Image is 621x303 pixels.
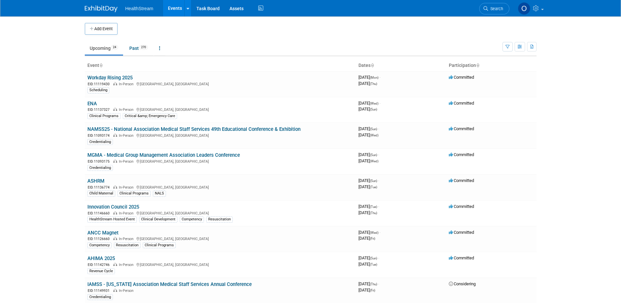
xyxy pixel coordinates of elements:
[88,237,112,241] span: EID: 11126660
[370,153,377,157] span: (Sun)
[180,216,204,222] div: Competency
[370,256,377,260] span: (Sun)
[358,126,379,131] span: [DATE]
[449,152,474,157] span: Committed
[85,60,356,71] th: Event
[113,263,117,266] img: In-Person Event
[370,159,378,163] span: (Wed)
[87,281,252,287] a: IAMSS - [US_STATE] Association Medical Staff Services Annual Conference
[124,42,153,54] a: Past270
[87,204,139,210] a: Innovation Council 2025
[358,184,377,189] span: [DATE]
[87,191,115,196] div: Child Maternal
[88,160,112,163] span: EID: 11093175
[99,63,102,68] a: Sort by Event Name
[358,210,377,215] span: [DATE]
[358,204,379,209] span: [DATE]
[358,132,378,137] span: [DATE]
[87,210,353,216] div: [GEOGRAPHIC_DATA], [GEOGRAPHIC_DATA]
[358,178,379,183] span: [DATE]
[358,230,380,235] span: [DATE]
[113,211,117,214] img: In-Person Event
[123,113,177,119] div: Critical &amp; Emergency Care
[449,230,474,235] span: Committed
[113,82,117,85] img: In-Person Event
[370,263,377,266] span: (Tue)
[358,152,379,157] span: [DATE]
[87,132,353,138] div: [GEOGRAPHIC_DATA], [GEOGRAPHIC_DATA]
[87,236,353,241] div: [GEOGRAPHIC_DATA], [GEOGRAPHIC_DATA]
[370,108,377,111] span: (Sun)
[88,263,112,267] span: EID: 11142746
[358,107,377,111] span: [DATE]
[139,45,148,50] span: 270
[85,42,123,54] a: Upcoming24
[370,127,377,131] span: (Sun)
[87,81,353,87] div: [GEOGRAPHIC_DATA], [GEOGRAPHIC_DATA]
[113,237,117,240] img: In-Person Event
[488,6,503,11] span: Search
[88,289,112,293] span: EID: 11149931
[379,101,380,106] span: -
[370,282,377,286] span: (Thu)
[139,216,177,222] div: Clinical Development
[119,289,136,293] span: In-Person
[87,113,120,119] div: Clinical Programs
[379,75,380,80] span: -
[379,230,380,235] span: -
[370,185,377,189] span: (Tue)
[378,126,379,131] span: -
[113,133,117,137] img: In-Person Event
[87,184,353,190] div: [GEOGRAPHIC_DATA], [GEOGRAPHIC_DATA]
[358,158,378,163] span: [DATE]
[88,108,112,111] span: EID: 11137327
[88,134,112,137] span: EID: 11093174
[449,178,474,183] span: Committed
[449,255,474,260] span: Committed
[358,255,379,260] span: [DATE]
[88,82,112,86] span: EID: 11119430
[113,185,117,189] img: In-Person Event
[358,101,380,106] span: [DATE]
[119,82,136,86] span: In-Person
[119,133,136,138] span: In-Person
[358,75,380,80] span: [DATE]
[87,75,133,81] a: Workday Rising 2025
[87,107,353,112] div: [GEOGRAPHIC_DATA], [GEOGRAPHIC_DATA]
[378,204,379,209] span: -
[87,158,353,164] div: [GEOGRAPHIC_DATA], [GEOGRAPHIC_DATA]
[87,262,353,267] div: [GEOGRAPHIC_DATA], [GEOGRAPHIC_DATA]
[87,101,97,107] a: ENA
[378,255,379,260] span: -
[358,81,377,86] span: [DATE]
[378,178,379,183] span: -
[371,63,374,68] a: Sort by Start Date
[378,281,379,286] span: -
[87,268,115,274] div: Revenue Cycle
[88,212,112,215] span: EID: 11146660
[370,211,377,215] span: (Thu)
[446,60,537,71] th: Participation
[87,242,112,248] div: Competency
[143,242,176,248] div: Clinical Programs
[153,191,166,196] div: NALS
[449,281,476,286] span: Considering
[370,179,377,183] span: (Sun)
[87,165,113,171] div: Credentialing
[370,76,378,79] span: (Mon)
[119,263,136,267] span: In-Person
[113,108,117,111] img: In-Person Event
[114,242,140,248] div: Resuscitation
[476,63,479,68] a: Sort by Participation Type
[378,152,379,157] span: -
[479,3,509,14] a: Search
[119,237,136,241] span: In-Person
[87,294,113,300] div: Credentialing
[118,191,151,196] div: Clinical Programs
[449,101,474,106] span: Committed
[358,281,379,286] span: [DATE]
[358,288,375,293] span: [DATE]
[119,159,136,164] span: In-Person
[85,23,118,35] button: Add Event
[370,237,375,240] span: (Fri)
